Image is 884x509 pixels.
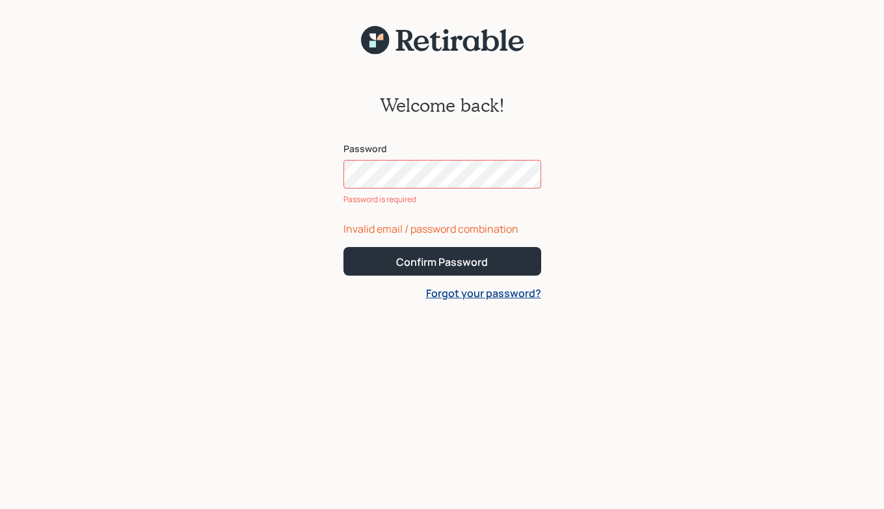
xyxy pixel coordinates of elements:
a: Forgot your password? [426,286,541,300]
div: Confirm Password [396,255,488,269]
label: Password [343,142,541,155]
button: Confirm Password [343,247,541,275]
h2: Welcome back! [380,94,505,116]
div: Invalid email / password combination [343,221,541,237]
div: Password is required [343,194,541,205]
